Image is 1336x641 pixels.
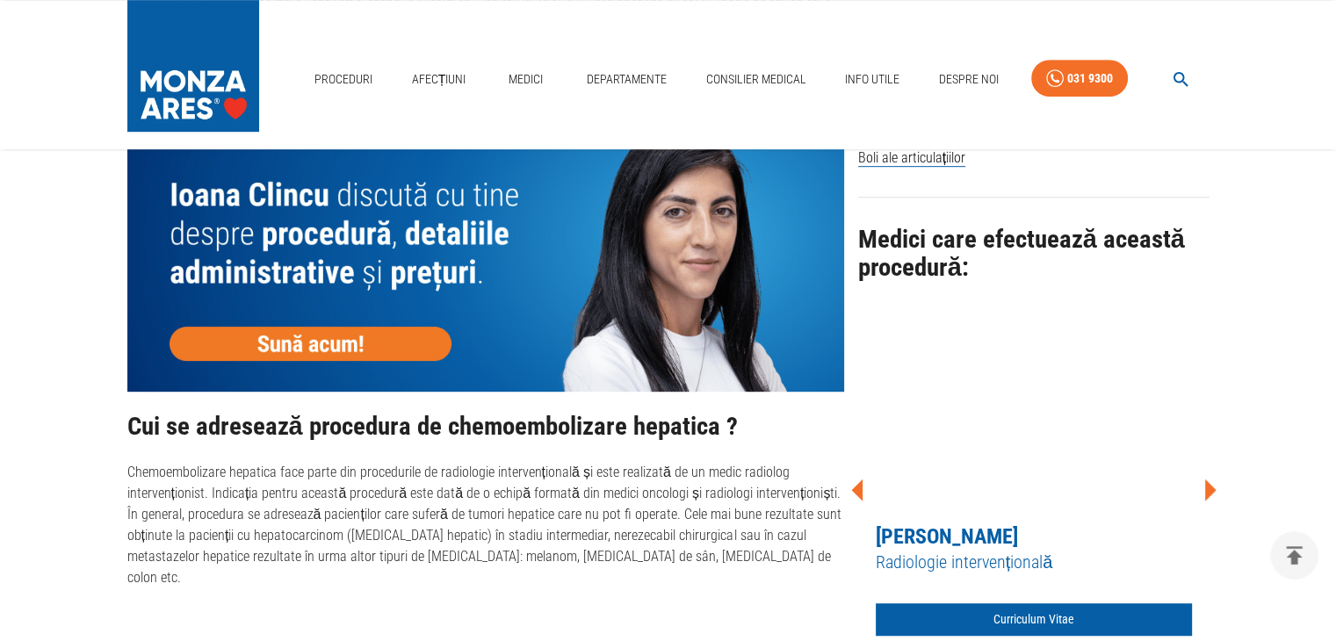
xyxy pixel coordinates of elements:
[1031,60,1128,97] a: 031 9300
[698,61,812,97] a: Consilier Medical
[307,61,379,97] a: Proceduri
[1270,531,1318,580] button: delete
[405,61,473,97] a: Afecțiuni
[127,413,844,441] h2: Cui se adresează procedura de chemoembolizare hepatica ?
[580,61,674,97] a: Departamente
[858,149,965,167] span: Boli ale articulațiilor
[858,226,1210,281] h2: Medici care efectuează această procedură:
[838,61,906,97] a: Info Utile
[1067,68,1113,90] div: 031 9300
[876,551,1192,574] h5: Radiologie intervențională
[876,303,1192,522] img: Dr. Mugur Grasu
[127,105,844,392] img: null
[876,524,1018,549] a: [PERSON_NAME]
[127,462,844,588] p: Chemoembolizare hepatica face parte din procedurile de radiologie intervențională și este realiza...
[876,603,1192,636] a: Curriculum Vitae
[498,61,554,97] a: Medici
[932,61,1006,97] a: Despre Noi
